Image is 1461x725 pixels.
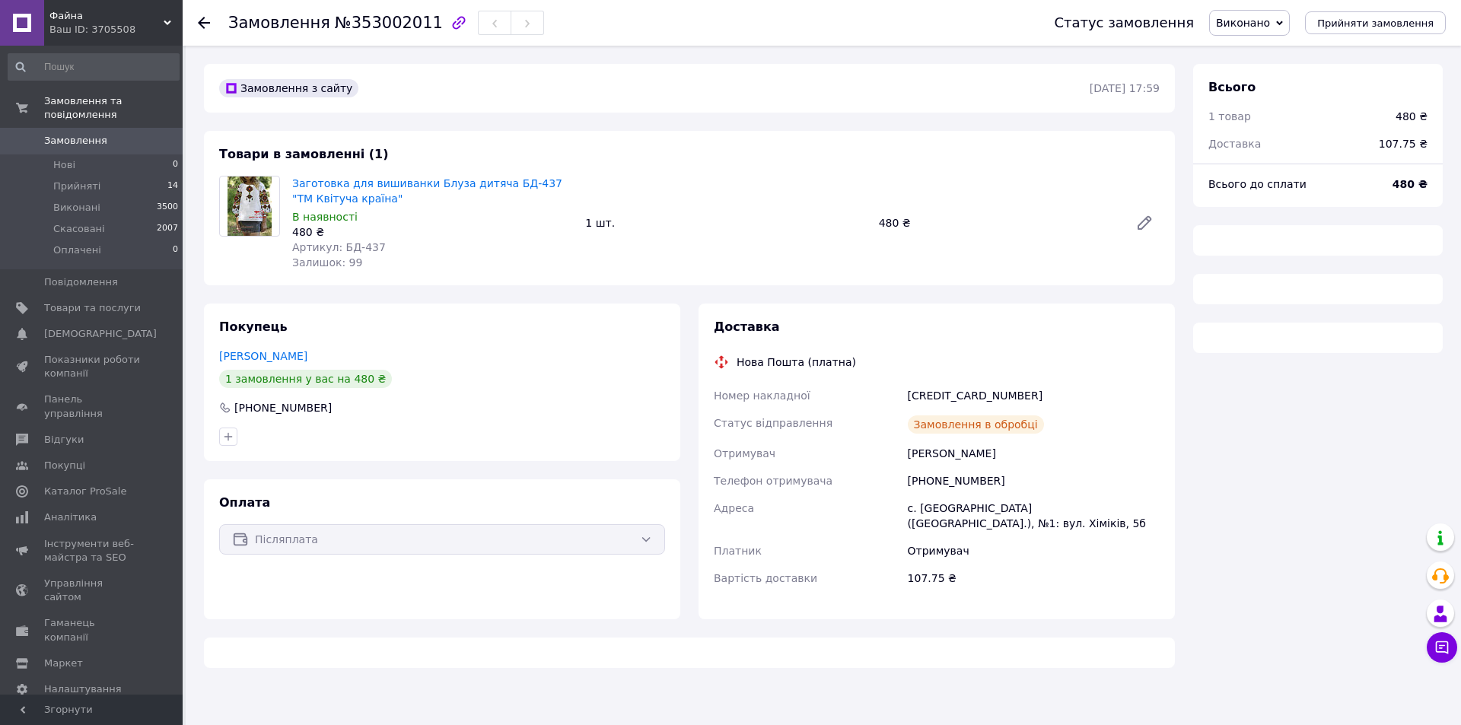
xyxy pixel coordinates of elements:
[219,320,288,334] span: Покупець
[292,177,562,205] a: Заготовка для вишиванки Блуза дитяча БД-437 "ТМ Квітуча країна"
[908,415,1044,434] div: Замовлення в обробці
[44,327,157,341] span: [DEMOGRAPHIC_DATA]
[1305,11,1446,34] button: Прийняти замовлення
[44,616,141,644] span: Гаманець компанії
[157,222,178,236] span: 2007
[1396,109,1428,124] div: 480 ₴
[714,390,810,402] span: Номер накладної
[53,201,100,215] span: Виконані
[292,211,358,223] span: В наявності
[157,201,178,215] span: 3500
[1393,178,1428,190] b: 480 ₴
[714,447,775,459] span: Отримувач
[1054,15,1194,30] div: Статус замовлення
[44,682,122,696] span: Налаштування
[53,222,105,236] span: Скасовані
[44,134,107,148] span: Замовлення
[53,243,101,257] span: Оплачені
[167,180,178,193] span: 14
[292,256,362,269] span: Залишок: 99
[579,212,872,234] div: 1 шт.
[173,158,178,172] span: 0
[1370,127,1437,161] div: 107.75 ₴
[49,9,164,23] span: Файна
[44,657,83,670] span: Маркет
[49,23,183,37] div: Ваш ID: 3705508
[44,94,183,122] span: Замовлення та повідомлення
[714,572,817,584] span: Вартість доставки
[1208,80,1256,94] span: Всього
[905,382,1163,409] div: [CREDIT_CARD_NUMBER]
[714,320,780,334] span: Доставка
[714,502,754,514] span: Адреса
[292,224,573,240] div: 480 ₴
[53,180,100,193] span: Прийняті
[905,467,1163,494] div: [PHONE_NUMBER]
[1208,178,1307,190] span: Всього до сплати
[1208,138,1261,150] span: Доставка
[219,350,307,362] a: [PERSON_NAME]
[1090,82,1160,94] time: [DATE] 17:59
[873,212,1123,234] div: 480 ₴
[905,537,1163,564] div: Отримувач
[714,545,762,557] span: Платник
[44,353,141,380] span: Показники роботи компанії
[905,494,1163,537] div: с. [GEOGRAPHIC_DATA] ([GEOGRAPHIC_DATA].), №1: вул. Хіміків, 5б
[173,243,178,257] span: 0
[44,393,141,420] span: Панель управління
[714,475,832,487] span: Телефон отримувача
[219,147,389,161] span: Товари в замовленні (1)
[1208,110,1251,122] span: 1 товар
[228,176,272,236] img: Заготовка для вишиванки Блуза дитяча БД-437 "ТМ Квітуча країна"
[219,495,270,510] span: Оплата
[733,355,860,370] div: Нова Пошта (платна)
[44,485,126,498] span: Каталог ProSale
[1427,632,1457,663] button: Чат з покупцем
[219,370,392,388] div: 1 замовлення у вас на 480 ₴
[1317,17,1434,29] span: Прийняти замовлення
[233,400,333,415] div: [PHONE_NUMBER]
[219,79,358,97] div: Замовлення з сайту
[44,301,141,315] span: Товари та послуги
[44,510,97,524] span: Аналітика
[44,459,85,472] span: Покупці
[44,537,141,564] span: Інструменти веб-майстра та SEO
[1216,17,1270,29] span: Виконано
[335,14,443,32] span: №353002011
[44,275,118,289] span: Повідомлення
[905,440,1163,467] div: [PERSON_NAME]
[228,14,330,32] span: Замовлення
[44,433,84,447] span: Відгуки
[714,417,832,429] span: Статус відправлення
[1129,208,1160,238] a: Редагувати
[198,15,210,30] div: Повернутися назад
[292,241,386,253] span: Артикул: БД-437
[8,53,180,81] input: Пошук
[905,564,1163,592] div: 107.75 ₴
[53,158,75,172] span: Нові
[44,577,141,604] span: Управління сайтом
